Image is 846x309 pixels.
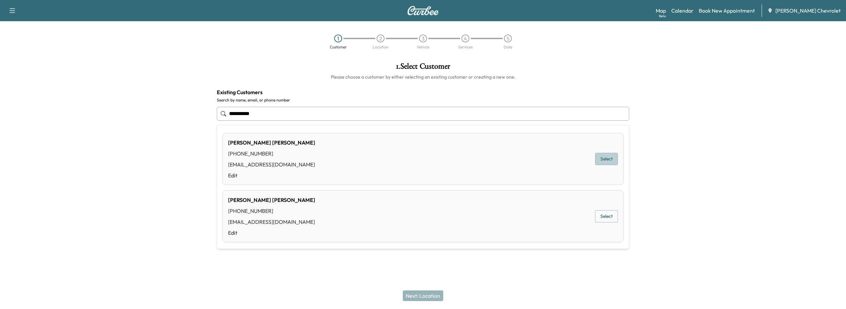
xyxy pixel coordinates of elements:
button: Select [595,153,618,165]
div: 1 [334,34,342,42]
div: 5 [504,34,512,42]
button: Select [595,210,618,222]
div: 4 [461,34,469,42]
div: Vehicle [417,45,429,49]
div: [EMAIL_ADDRESS][DOMAIN_NAME] [228,160,315,168]
div: Location [373,45,389,49]
div: Services [458,45,473,49]
a: MapBeta [656,7,666,15]
img: Curbee Logo [407,6,439,15]
h4: Existing Customers [217,88,629,96]
div: 2 [377,34,385,42]
a: Book New Appointment [699,7,755,15]
a: Edit [228,229,315,237]
div: Beta [659,14,666,19]
span: [PERSON_NAME] Chevrolet [775,7,841,15]
h1: 1 . Select Customer [217,62,629,74]
div: [PHONE_NUMBER] [228,150,315,157]
label: Search by name, email, or phone number [217,97,629,103]
h6: Please choose a customer by either selecting an existing customer or creating a new one. [217,74,629,80]
div: [PHONE_NUMBER] [228,207,315,215]
div: Customer [330,45,347,49]
div: 3 [419,34,427,42]
div: [PERSON_NAME] [PERSON_NAME] [228,196,315,204]
a: Edit [228,171,315,179]
a: Calendar [671,7,694,15]
div: [EMAIL_ADDRESS][DOMAIN_NAME] [228,218,315,226]
div: [PERSON_NAME] [PERSON_NAME] [228,139,315,147]
div: Date [504,45,512,49]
